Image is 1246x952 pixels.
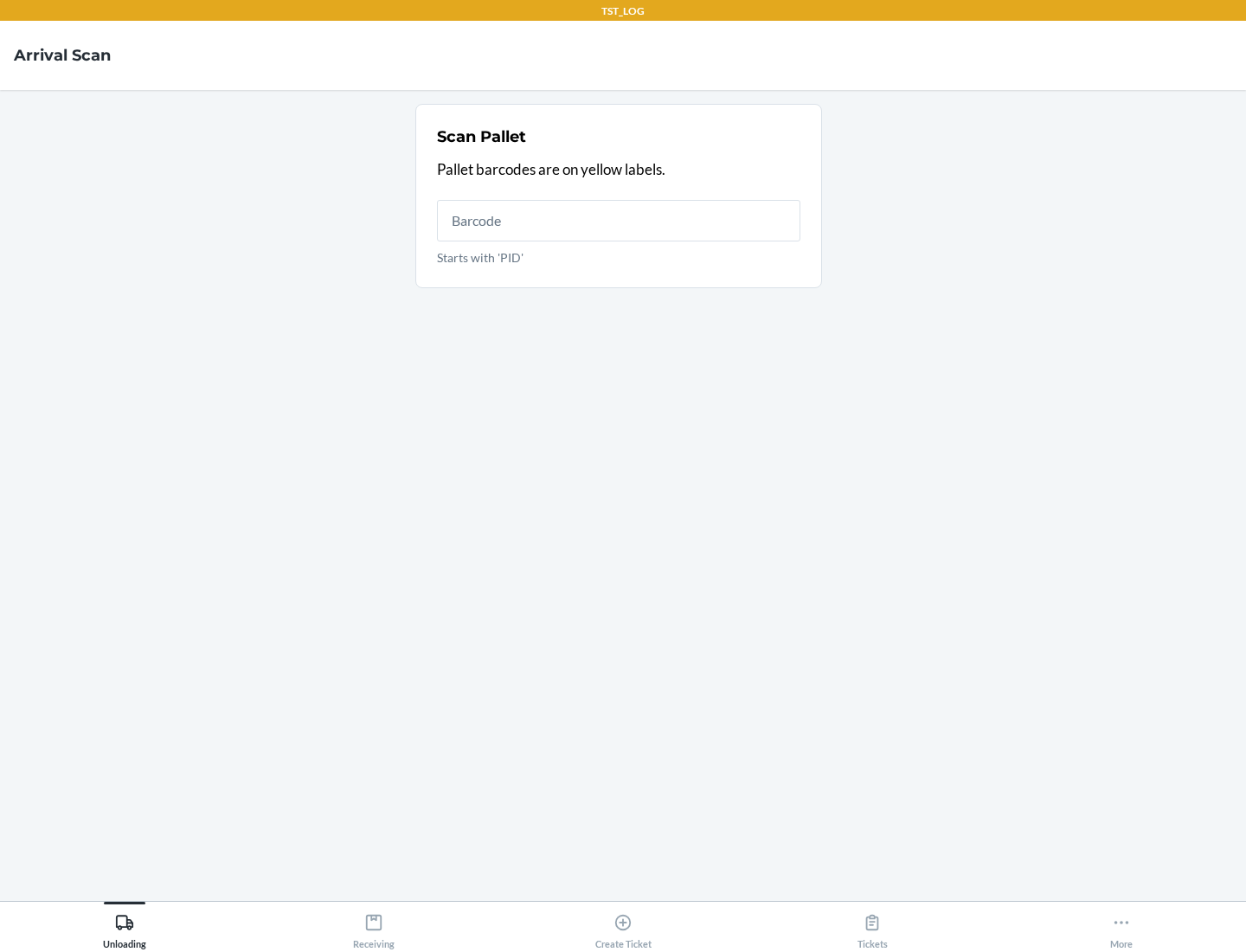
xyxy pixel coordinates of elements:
[437,125,526,148] h2: Scan Pallet
[437,248,800,267] p: Starts with 'PID'
[748,902,997,949] button: Tickets
[498,902,748,949] button: Create Ticket
[1110,906,1133,949] div: More
[595,906,652,949] div: Create Ticket
[437,158,800,181] p: Pallet barcodes are on yellow labels.
[997,902,1246,949] button: More
[14,44,111,67] h4: Arrival Scan
[249,902,498,949] button: Receiving
[103,906,146,949] div: Unloading
[857,906,888,949] div: Tickets
[601,3,645,19] p: TST_LOG
[437,200,800,241] input: Starts with 'PID'
[353,906,395,949] div: Receiving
